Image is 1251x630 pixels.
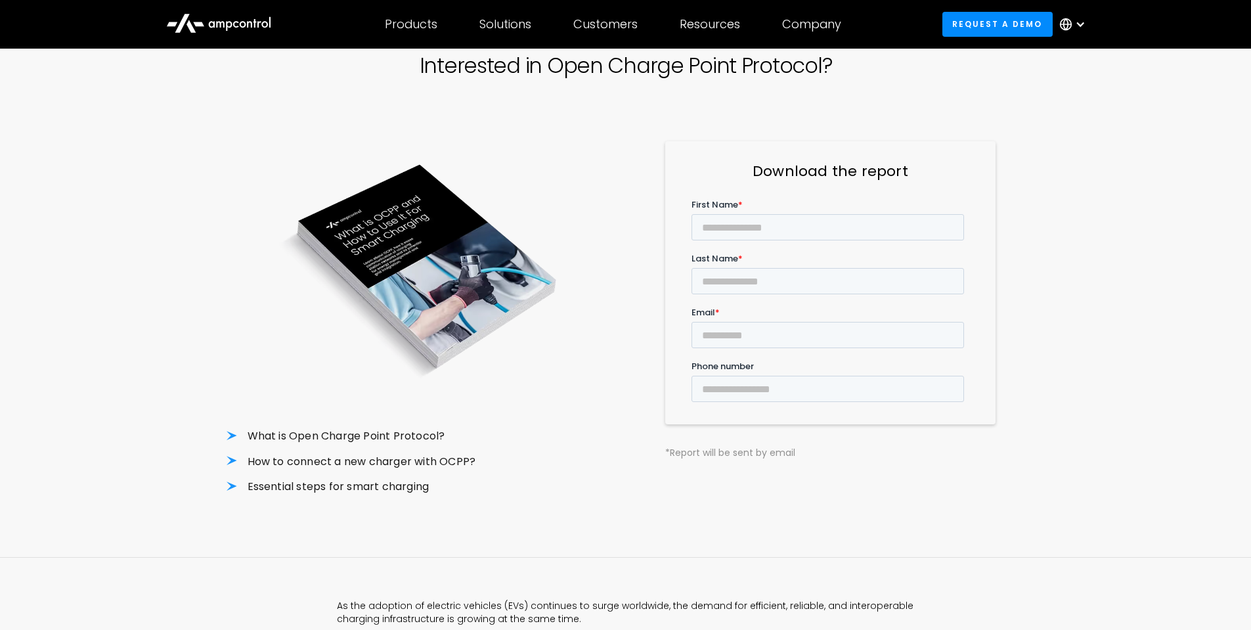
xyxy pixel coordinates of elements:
li: Essential steps for smart charging [227,480,615,494]
p: As the adoption of electric vehicles (EVs) continues to surge worldwide, the demand for efficient... [337,600,915,625]
div: *Report will be sent by email [665,445,996,460]
div: Company [782,17,841,32]
div: Solutions [479,17,531,32]
div: Products [385,17,437,32]
div: Customers [573,17,638,32]
h3: Download the report [691,162,969,182]
li: What is Open Charge Point Protocol? [227,429,615,443]
img: OCPP Report [227,141,615,397]
iframe: Form 0 [691,198,969,405]
h1: Interested in Open Charge Point Protocol? [420,54,832,78]
div: Resources [680,17,740,32]
li: How to connect a new charger with OCPP? [227,455,615,469]
a: Request a demo [942,12,1053,36]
